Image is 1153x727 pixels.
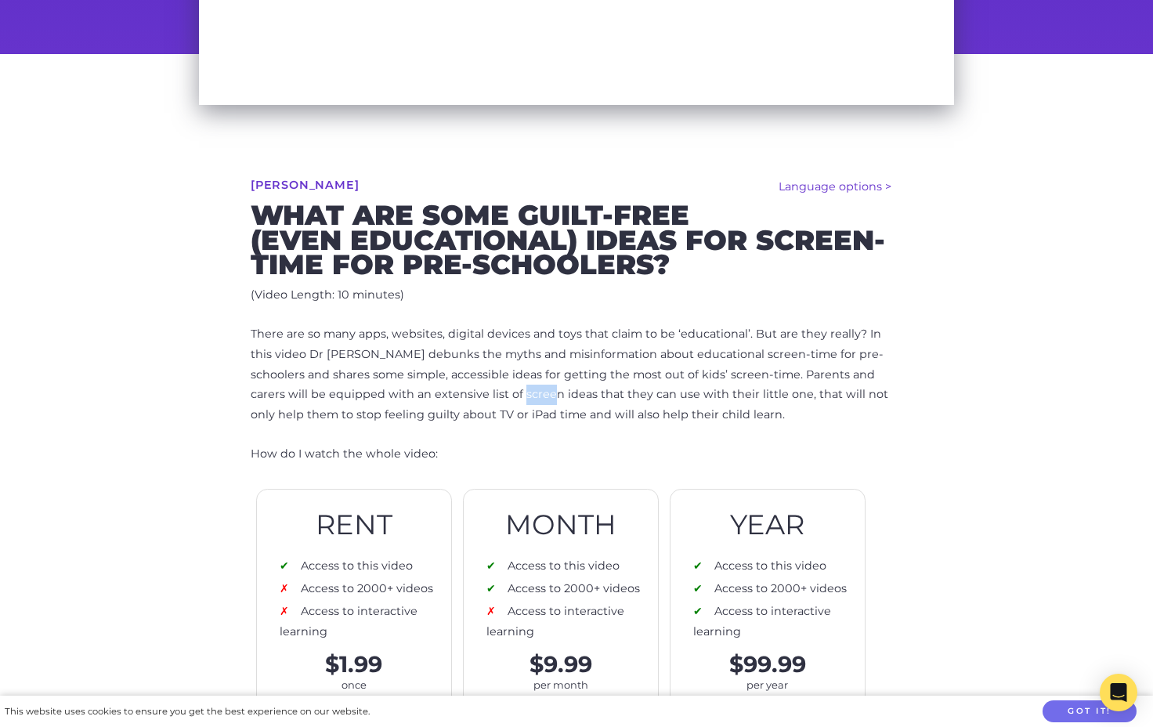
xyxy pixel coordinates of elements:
[257,512,451,537] h2: Rent
[257,676,451,694] p: once
[464,676,658,694] p: per month
[693,602,856,642] li: Access to interactive learning
[670,676,865,694] p: per year
[280,579,443,599] li: Access to 2000+ videos
[486,556,649,577] li: Access to this video
[251,285,902,306] p: (Video Length: 10 minutes)
[280,556,443,577] li: Access to this video
[693,556,856,577] li: Access to this video
[1100,674,1137,711] div: Open Intercom Messenger
[251,203,902,277] h2: What are some guilt-free (even educational) ideas for screen-time for pre-schoolers?
[251,324,902,426] p: There are so many apps, websites, digital devices and toys that claim to be ‘educational’. But ar...
[670,653,865,676] p: $99.99
[464,512,658,537] h2: Month
[251,179,359,190] a: [PERSON_NAME]
[486,602,649,642] li: Access to interactive learning
[5,703,370,720] div: This website uses cookies to ensure you get the best experience on our website.
[670,512,865,537] h2: Year
[486,579,649,599] li: Access to 2000+ videos
[1043,700,1137,723] button: Got it!
[693,579,856,599] li: Access to 2000+ videos
[280,602,443,642] li: Access to interactive learning
[464,653,658,676] p: $9.99
[257,653,451,676] p: $1.99
[251,444,902,465] p: How do I watch the whole video:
